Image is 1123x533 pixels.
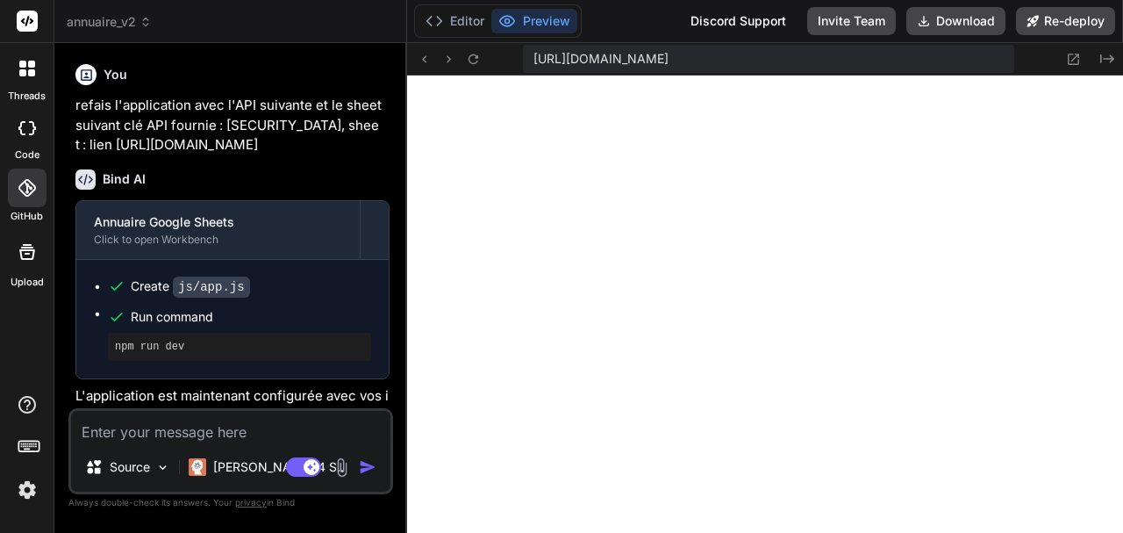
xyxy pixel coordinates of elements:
p: Source [110,458,150,476]
button: Annuaire Google SheetsClick to open Workbench [76,201,360,259]
span: Run command [131,308,371,326]
span: privacy [235,497,267,508]
p: Always double-check its answers. Your in Bind [68,494,393,511]
div: Discord Support [680,7,797,35]
p: [PERSON_NAME] 4 S.. [213,458,344,476]
button: Download [906,7,1005,35]
div: Click to open Workbench [94,233,342,247]
p: refais l'application avec l'API suivante et le sheet suivant clé API fournie : [SECURITY_DATA], s... [75,96,390,155]
p: L'application est maintenant configurée avec vos identifiants Google Sheets : [75,386,390,426]
h6: You [104,66,127,83]
img: icon [359,458,376,476]
pre: npm run dev [115,340,364,354]
button: Preview [491,9,577,33]
span: [URL][DOMAIN_NAME] [533,50,669,68]
label: threads [8,89,46,104]
label: code [15,148,39,162]
h6: Bind AI [103,170,146,188]
iframe: Preview [407,76,1123,533]
label: Upload [11,275,44,290]
img: attachment [332,457,352,478]
code: js/app.js [173,277,250,298]
button: Invite Team [807,7,896,35]
img: settings [12,475,42,505]
div: Create [131,277,250,296]
img: Claude 4 Sonnet [189,458,206,476]
button: Re-deploy [1016,7,1115,35]
button: Editor [418,9,491,33]
label: GitHub [11,209,43,224]
img: Pick Models [155,460,170,475]
div: Annuaire Google Sheets [94,213,342,231]
span: annuaire_v2 [67,13,152,31]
